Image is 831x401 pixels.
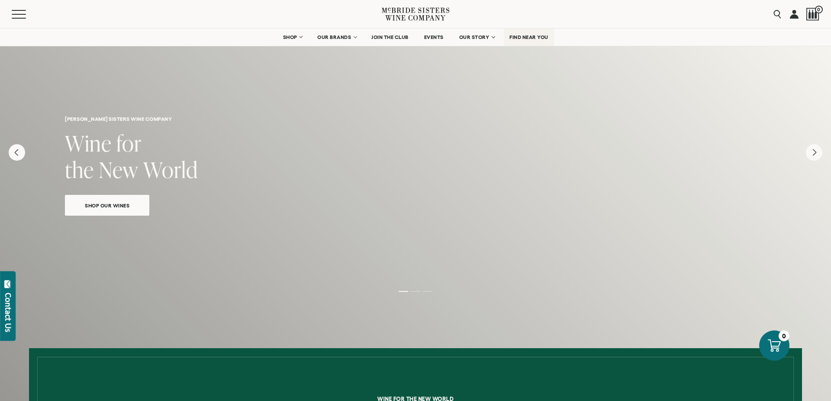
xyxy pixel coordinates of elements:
li: Page dot 1 [399,291,408,292]
span: Shop Our Wines [70,200,145,210]
span: SHOP [283,34,297,40]
div: Contact Us [4,293,13,332]
span: 0 [815,6,823,13]
button: Mobile Menu Trigger [12,10,43,19]
span: World [143,155,198,184]
span: OUR STORY [459,34,490,40]
button: Next [806,144,822,161]
a: SHOP [277,29,307,46]
span: OUR BRANDS [317,34,351,40]
button: Previous [9,144,25,161]
a: JOIN THE CLUB [366,29,414,46]
span: for [116,128,142,158]
h6: [PERSON_NAME] sisters wine company [65,116,766,122]
a: Shop Our Wines [65,195,149,216]
li: Page dot 3 [423,291,432,292]
span: New [99,155,138,184]
span: Wine [65,128,112,158]
li: Page dot 2 [411,291,420,292]
span: the [65,155,94,184]
span: FIND NEAR YOU [509,34,548,40]
a: EVENTS [419,29,449,46]
span: EVENTS [424,34,444,40]
a: FIND NEAR YOU [504,29,554,46]
div: 0 [779,330,789,341]
a: OUR BRANDS [312,29,361,46]
span: JOIN THE CLUB [371,34,409,40]
a: OUR STORY [454,29,500,46]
